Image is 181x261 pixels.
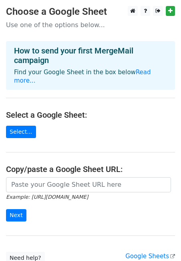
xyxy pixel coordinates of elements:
h4: Copy/paste a Google Sheet URL: [6,164,175,174]
a: Read more... [14,69,151,84]
a: Google Sheets [125,253,175,260]
a: Select... [6,126,36,138]
small: Example: [URL][DOMAIN_NAME] [6,194,88,200]
p: Find your Google Sheet in the box below [14,68,167,85]
h3: Choose a Google Sheet [6,6,175,18]
h4: Select a Google Sheet: [6,110,175,120]
input: Paste your Google Sheet URL here [6,177,171,192]
input: Next [6,209,26,221]
h4: How to send your first MergeMail campaign [14,46,167,65]
p: Use one of the options below... [6,21,175,29]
